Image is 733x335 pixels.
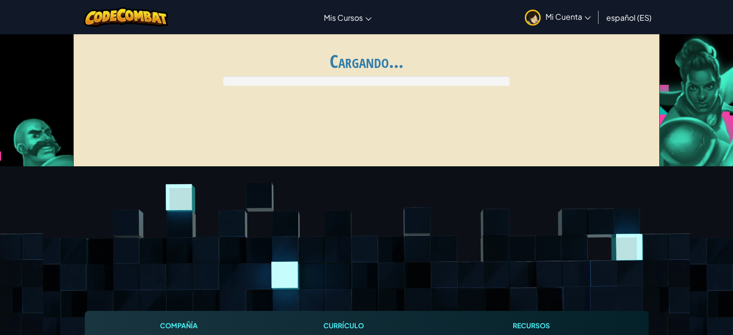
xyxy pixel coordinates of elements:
a: Mis Cursos [319,4,376,30]
h1: Compañía [139,321,219,331]
span: español (ES) [606,13,652,23]
span: Mi Cuenta [546,12,591,22]
img: CodeCombat logo [84,7,168,27]
h1: Currículo [280,321,407,331]
h1: Recursos [468,321,595,331]
span: Mis Cursos [324,13,363,23]
h1: Cargando... [80,51,653,71]
a: español (ES) [601,4,656,30]
img: avatar [525,10,541,26]
a: Mi Cuenta [520,2,596,32]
